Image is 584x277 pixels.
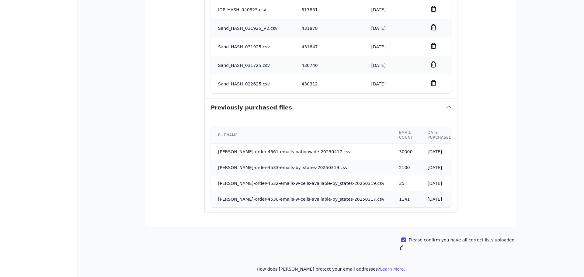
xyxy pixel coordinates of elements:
[294,56,364,74] td: 430740
[364,74,418,93] td: [DATE]
[294,74,364,93] td: 430312
[420,126,459,144] th: Date purchased
[211,191,392,207] td: [PERSON_NAME]-order-4530-emails-w-cells-available-by_states-20250317.csv
[211,19,294,37] td: Sand_HASH_031925_V2.csv
[392,126,420,144] th: Email count
[420,144,459,160] td: [DATE]
[211,74,294,93] td: Sand_HASH_022625.csv
[211,56,294,74] td: Sand_HASH_031725.csv
[294,0,364,19] td: 817851
[211,103,292,112] h3: Previously purchased files
[420,191,459,207] td: [DATE]
[211,160,392,175] td: [PERSON_NAME]-order-4533-emails-by_states-20250319.csv
[205,99,457,117] button: Previously purchased files
[420,175,459,191] td: [DATE]
[380,266,405,272] button: Learn More.
[392,175,420,191] td: 35
[364,0,418,19] td: [DATE]
[211,37,294,56] td: Sand_HASH_031925.csv
[364,37,418,56] td: [DATE]
[294,37,364,56] td: 431847
[408,237,516,243] label: Please confirm you have all correct lists uploaded.
[211,126,392,144] th: Filename
[211,144,392,160] td: [PERSON_NAME]-order-4661-emails-nationwide-20250417.csv
[211,175,392,191] td: [PERSON_NAME]-order-4532-emails-w-cells-available-by_states-20250319.csv
[294,19,364,37] td: 431878
[146,266,516,272] p: How does [PERSON_NAME] protect your email addresses?
[420,160,459,175] td: [DATE]
[392,191,420,207] td: 1141
[392,144,420,160] td: 30000
[364,19,418,37] td: [DATE]
[392,160,420,175] td: 2100
[211,0,294,19] td: IDP_HASH_040825.csv
[364,56,418,74] td: [DATE]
